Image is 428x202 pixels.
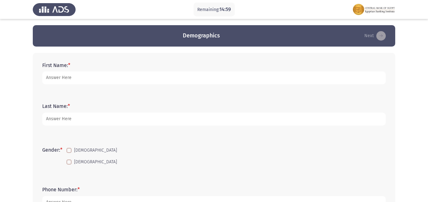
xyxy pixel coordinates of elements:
label: Last Name: [42,103,70,109]
img: Assess Talent Management logo [33,1,76,18]
img: Assessment logo of EBI Analytical Thinking FOCUS Assessment EN [352,1,395,18]
label: Gender: [42,147,62,153]
input: add answer text [42,71,386,84]
input: add answer text [42,113,386,126]
span: [DEMOGRAPHIC_DATA] [74,147,117,154]
label: First Name: [42,62,70,68]
span: [DEMOGRAPHIC_DATA] [74,158,117,166]
label: Phone Number: [42,187,80,193]
p: Remaining: [197,6,231,14]
button: load next page [362,31,388,41]
span: 14:59 [219,6,231,12]
h3: Demographics [183,32,220,40]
